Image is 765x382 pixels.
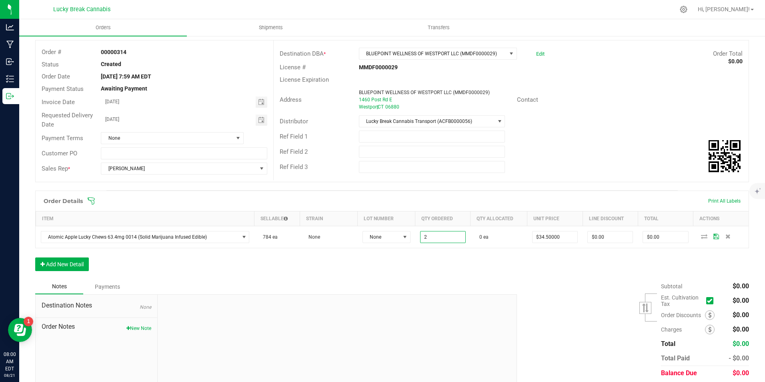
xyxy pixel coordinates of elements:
div: Manage settings [679,6,689,13]
span: Toggle calendar [256,115,267,126]
input: 0 [588,231,633,243]
button: Add New Detail [35,257,89,271]
span: Ref Field 1 [280,133,308,140]
input: 0 [643,231,688,243]
strong: [DATE] 7:59 AM EDT [101,73,151,80]
span: Charges [661,326,705,333]
span: Status [42,61,59,68]
span: 784 ea [259,234,278,240]
span: Shipments [248,24,294,31]
span: 06880 [385,104,399,110]
span: CT [378,104,384,110]
inline-svg: Inventory [6,75,14,83]
th: Line Discount [583,211,638,226]
strong: Created [101,61,121,67]
inline-svg: Analytics [6,23,14,31]
span: License Expiration [280,76,329,83]
span: Payment Status [42,85,84,92]
th: Lot Number [358,211,415,226]
input: 0 [421,231,465,243]
span: 0 ea [475,234,489,240]
span: Customer PO [42,150,77,157]
input: 0 [533,231,577,243]
span: Order Notes [42,322,151,332]
span: None [140,304,151,310]
span: Invoice Date [42,99,75,106]
div: Notes [35,279,83,294]
span: Lucky Break Cannabis [53,6,110,13]
span: Est. Cultivation Tax [661,294,703,307]
span: , [377,104,378,110]
div: Payments [83,279,131,294]
h1: Order Details [44,198,83,204]
th: Actions [693,211,749,226]
strong: MMDF0000029 [359,64,398,70]
p: 08:00 AM EDT [4,351,16,372]
iframe: Resource center [8,318,32,342]
a: Transfers [355,19,523,36]
span: Sales Rep [42,165,68,172]
strong: 00000314 [101,49,126,55]
a: Orders [19,19,187,36]
span: $0.00 [733,369,749,377]
span: Order Discounts [661,312,705,318]
span: Orders [85,24,122,31]
span: Save Order Detail [710,234,722,239]
span: Order Total [713,50,743,57]
strong: Awaiting Payment [101,85,147,92]
span: Destination DBA [280,50,324,57]
span: Payment Terms [42,135,83,142]
span: Ref Field 3 [280,163,308,171]
span: None [363,231,400,243]
span: Order # [42,48,61,56]
th: Total [638,211,693,226]
span: Total [661,340,675,348]
span: BLUEPOINT WELLNESS OF WESTPORT LLC (MMDF0000029) [359,90,490,95]
span: $0.00 [733,326,749,333]
th: Qty Ordered [415,211,471,226]
th: Item [36,211,254,226]
span: Ref Field 2 [280,148,308,155]
span: Destination Notes [42,301,151,310]
inline-svg: Manufacturing [6,40,14,48]
th: Unit Price [527,211,583,226]
span: License # [280,64,306,71]
th: Qty Allocated [471,211,527,226]
a: Edit [536,51,545,57]
a: Shipments [187,19,354,36]
span: Subtotal [661,283,682,290]
iframe: Resource center unread badge [24,317,33,326]
qrcode: 00000314 [709,140,741,172]
span: $0.00 [733,282,749,290]
span: Calculate cultivation tax [706,296,717,306]
th: Sellable [254,211,300,226]
span: - $0.00 [729,354,749,362]
span: Order Date [42,73,70,80]
span: $0.00 [733,340,749,348]
span: BLUEPOINT WELLNESS OF WESTPORT LLC (MMDF0000029) [359,48,507,59]
span: Transfers [417,24,461,31]
button: New Note [126,325,151,332]
span: Balance Due [661,369,697,377]
span: Requested Delivery Date [42,112,93,128]
span: Toggle calendar [256,97,267,108]
span: Atomic Apple Lucky Chews 63.4mg 0014 (Solid Marijuana Infused Edible) [41,231,239,243]
span: Address [280,96,302,103]
span: $0.00 [733,297,749,304]
span: Lucky Break Cannabis Transport (ACFB0000056) [359,116,495,127]
span: None [304,234,320,240]
span: Hi, [PERSON_NAME]! [698,6,750,12]
p: 08/21 [4,372,16,378]
strong: $0.00 [728,58,743,64]
inline-svg: Outbound [6,92,14,100]
span: None [101,133,233,144]
span: Delete Order Detail [722,234,734,239]
span: Distributor [280,118,308,125]
inline-svg: Inbound [6,58,14,66]
span: Westport [359,104,378,110]
span: $0.00 [733,311,749,319]
img: Scan me! [709,140,741,172]
th: Strain [300,211,357,226]
span: Contact [517,96,538,103]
